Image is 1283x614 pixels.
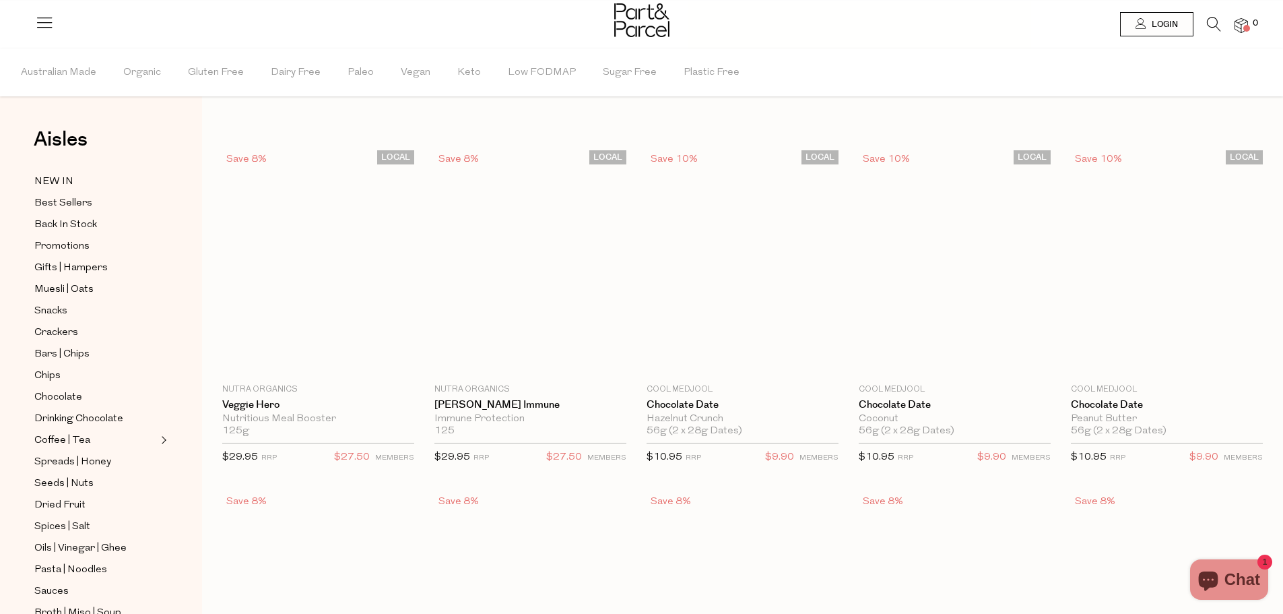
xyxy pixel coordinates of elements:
[859,150,914,168] div: Save 10%
[34,541,127,557] span: Oils | Vinegar | Ghee
[34,195,157,212] a: Best Sellers
[377,150,414,164] span: LOCAL
[34,173,157,190] a: NEW IN
[859,452,894,462] span: $10.95
[34,497,157,514] a: Dried Fruit
[859,425,954,437] span: 56g (2 x 28g Dates)
[434,150,483,168] div: Save 8%
[34,497,86,514] span: Dried Fruit
[1071,399,1263,411] a: Chocolate Date
[222,413,414,425] div: Nutritious Meal Booster
[34,454,111,470] span: Spreads | Honey
[954,264,955,264] img: Chocolate Date
[34,518,157,535] a: Spices | Salt
[34,303,67,319] span: Snacks
[34,346,157,363] a: Bars | Chips
[34,390,82,406] span: Chocolate
[34,216,157,233] a: Back In Stock
[222,150,271,168] div: Save 8%
[589,150,626,164] span: LOCAL
[318,264,319,264] img: Veggie Hero
[34,346,90,363] span: Bars | Chips
[34,519,90,535] span: Spices | Salt
[434,383,626,396] p: Nutra Organics
[261,454,277,462] small: RRP
[34,260,108,276] span: Gifts | Hampers
[34,368,61,384] span: Chips
[647,383,838,396] p: Cool Medjool
[508,49,576,96] span: Low FODMAP
[123,49,161,96] span: Organic
[34,410,157,427] a: Drinking Chocolate
[647,493,695,511] div: Save 8%
[34,411,123,427] span: Drinking Chocolate
[334,449,370,466] span: $27.50
[647,413,838,425] div: Hazelnut Crunch
[21,49,96,96] span: Australian Made
[34,129,88,163] a: Aisles
[34,389,157,406] a: Chocolate
[34,125,88,154] span: Aisles
[34,325,78,341] span: Crackers
[1148,19,1178,30] span: Login
[1235,18,1248,32] a: 0
[375,454,414,462] small: MEMBERS
[34,238,157,255] a: Promotions
[1110,454,1125,462] small: RRP
[859,493,907,511] div: Save 8%
[34,454,157,470] a: Spreads | Honey
[1224,454,1263,462] small: MEMBERS
[434,452,470,462] span: $29.95
[34,540,157,557] a: Oils | Vinegar | Ghee
[530,264,531,264] img: Berry Immune
[647,425,742,437] span: 56g (2 x 28g Dates)
[546,449,582,466] span: $27.50
[34,367,157,384] a: Chips
[34,583,157,600] a: Sauces
[34,174,73,190] span: NEW IN
[801,150,838,164] span: LOCAL
[686,454,701,462] small: RRP
[684,49,739,96] span: Plastic Free
[1014,150,1051,164] span: LOCAL
[188,49,244,96] span: Gluten Free
[34,259,157,276] a: Gifts | Hampers
[222,383,414,396] p: Nutra Organics
[434,413,626,425] div: Immune Protection
[34,303,157,319] a: Snacks
[401,49,430,96] span: Vegan
[799,454,838,462] small: MEMBERS
[1071,452,1107,462] span: $10.95
[1120,12,1193,36] a: Login
[859,399,1051,411] a: Chocolate Date
[434,399,626,411] a: [PERSON_NAME] Immune
[348,49,374,96] span: Paleo
[1071,425,1166,437] span: 56g (2 x 28g Dates)
[34,282,94,298] span: Muesli | Oats
[603,49,657,96] span: Sugar Free
[1071,383,1263,396] p: Cool Medjool
[647,399,838,411] a: Chocolate Date
[1226,150,1263,164] span: LOCAL
[222,493,271,511] div: Save 8%
[434,493,483,511] div: Save 8%
[34,584,69,600] span: Sauces
[473,454,489,462] small: RRP
[34,195,92,212] span: Best Sellers
[222,425,249,437] span: 125g
[1071,413,1263,425] div: Peanut Butter
[34,433,90,449] span: Coffee | Tea
[222,399,414,411] a: Veggie Hero
[434,425,455,437] span: 125
[34,432,157,449] a: Coffee | Tea
[34,239,90,255] span: Promotions
[1186,559,1272,603] inbox-online-store-chat: Shopify online store chat
[34,217,97,233] span: Back In Stock
[222,452,258,462] span: $29.95
[859,413,1051,425] div: Coconut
